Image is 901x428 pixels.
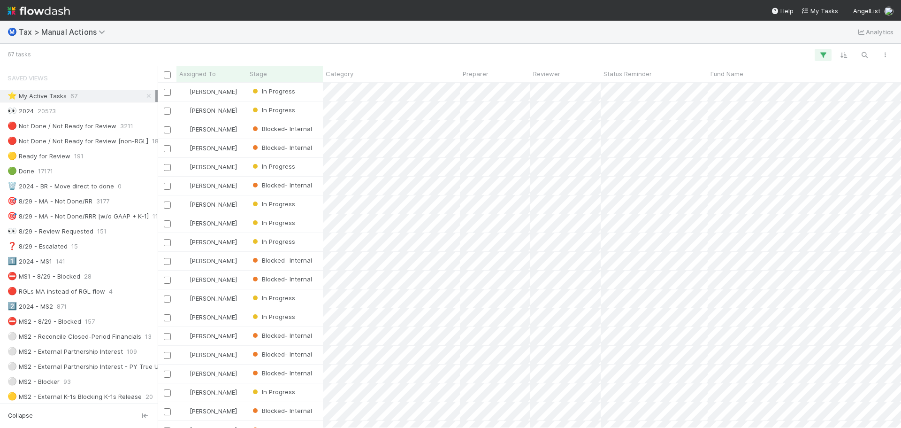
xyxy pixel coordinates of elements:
[164,258,171,265] input: Toggle Row Selected
[181,201,188,208] img: avatar_c8e523dd-415a-4cf0-87a3-4b787501e7b6.png
[84,271,92,282] span: 28
[8,257,17,265] span: 1️⃣
[164,202,171,209] input: Toggle Row Selected
[190,389,237,396] span: [PERSON_NAME]
[251,199,295,209] div: In Progress
[181,407,188,415] img: avatar_c8e523dd-415a-4cf0-87a3-4b787501e7b6.png
[180,294,237,303] div: [PERSON_NAME]
[180,369,237,378] div: [PERSON_NAME]
[164,220,171,227] input: Toggle Row Selected
[8,361,162,373] div: MS2 - External Partnership Interest - PY True Up
[179,69,216,78] span: Assigned To
[180,406,237,416] div: [PERSON_NAME]
[8,195,92,207] div: 8/29 - MA - Not Done/RR
[8,332,17,340] span: ⚪
[164,352,171,359] input: Toggle Row Selected
[8,391,142,403] div: MS2 - External K-1s Blocking K-1s Release
[250,69,267,78] span: Stage
[8,242,17,250] span: ❓
[251,218,295,227] div: In Progress
[180,106,237,115] div: [PERSON_NAME]
[8,107,17,115] span: 👀
[181,88,188,95] img: avatar_c8e523dd-415a-4cf0-87a3-4b787501e7b6.png
[181,257,188,265] img: avatar_c8e523dd-415a-4cf0-87a3-4b787501e7b6.png
[190,238,237,246] span: [PERSON_NAME]
[118,180,122,192] span: 0
[164,371,171,378] input: Toggle Row Selected
[181,389,188,396] img: avatar_c8e523dd-415a-4cf0-87a3-4b787501e7b6.png
[181,125,188,133] img: avatar_c8e523dd-415a-4cf0-87a3-4b787501e7b6.png
[8,256,52,267] div: 2024 - MS1
[251,181,312,189] span: Blocked- Internal
[164,108,171,115] input: Toggle Row Selected
[8,212,17,220] span: 🎯
[181,370,188,377] img: avatar_c8e523dd-415a-4cf0-87a3-4b787501e7b6.png
[251,256,312,265] div: Blocked- Internal
[251,163,295,170] span: In Progress
[181,332,188,340] img: avatar_c8e523dd-415a-4cf0-87a3-4b787501e7b6.png
[8,377,17,385] span: ⚪
[251,387,295,397] div: In Progress
[181,163,188,171] img: avatar_c8e523dd-415a-4cf0-87a3-4b787501e7b6.png
[8,197,17,205] span: 🎯
[251,238,295,245] span: In Progress
[180,275,237,284] div: [PERSON_NAME]
[180,143,237,153] div: [PERSON_NAME]
[251,125,312,132] span: Blocked- Internal
[251,293,295,303] div: In Progress
[57,301,67,312] span: 871
[8,346,123,358] div: MS2 - External Partnership Interest
[710,69,743,78] span: Fund Name
[153,210,165,222] span: 1181
[8,287,17,295] span: 🔴
[190,351,237,358] span: [PERSON_NAME]
[180,256,237,265] div: [PERSON_NAME]
[38,105,56,117] span: 20573
[8,412,33,420] span: Collapse
[164,277,171,284] input: Toggle Row Selected
[164,183,171,190] input: Toggle Row Selected
[180,200,237,209] div: [PERSON_NAME]
[884,7,893,16] img: avatar_c8e523dd-415a-4cf0-87a3-4b787501e7b6.png
[145,391,153,403] span: 20
[8,301,53,312] div: 2024 - MS2
[190,295,237,302] span: [PERSON_NAME]
[251,275,312,283] span: Blocked- Internal
[8,392,17,400] span: 🟡
[251,162,295,171] div: In Progress
[190,88,237,95] span: [PERSON_NAME]
[8,137,17,145] span: 🔴
[8,271,80,282] div: MS1 - 8/29 - Blocked
[181,313,188,321] img: avatar_c8e523dd-415a-4cf0-87a3-4b787501e7b6.png
[190,370,237,377] span: [PERSON_NAME]
[181,351,188,358] img: avatar_c8e523dd-415a-4cf0-87a3-4b787501e7b6.png
[801,6,838,16] a: My Tasks
[164,89,171,96] input: Toggle Row Selected
[463,69,489,78] span: Preparer
[190,144,237,152] span: [PERSON_NAME]
[251,274,312,284] div: Blocked- Internal
[8,272,17,280] span: ⛔
[190,219,237,227] span: [PERSON_NAME]
[8,331,141,342] div: MS2 - Reconcile Closed-Period Financials
[8,302,17,310] span: 2️⃣
[603,69,652,78] span: Status Reminder
[8,227,17,235] span: 👀
[251,331,312,340] div: Blocked- Internal
[251,87,295,95] span: In Progress
[19,27,110,37] span: Tax > Manual Actions
[127,346,137,358] span: 109
[856,26,893,38] a: Analytics
[8,286,105,297] div: RGLs MA instead of RGL flow
[109,286,113,297] span: 4
[251,294,295,302] span: In Progress
[190,276,237,283] span: [PERSON_NAME]
[8,180,114,192] div: 2024 - BR - Move direct to done
[8,165,34,177] div: Done
[251,312,295,321] div: In Progress
[8,28,17,36] span: Ⓜ️
[251,350,312,358] span: Blocked- Internal
[74,150,84,162] span: 191
[180,125,237,134] div: [PERSON_NAME]
[251,388,295,396] span: In Progress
